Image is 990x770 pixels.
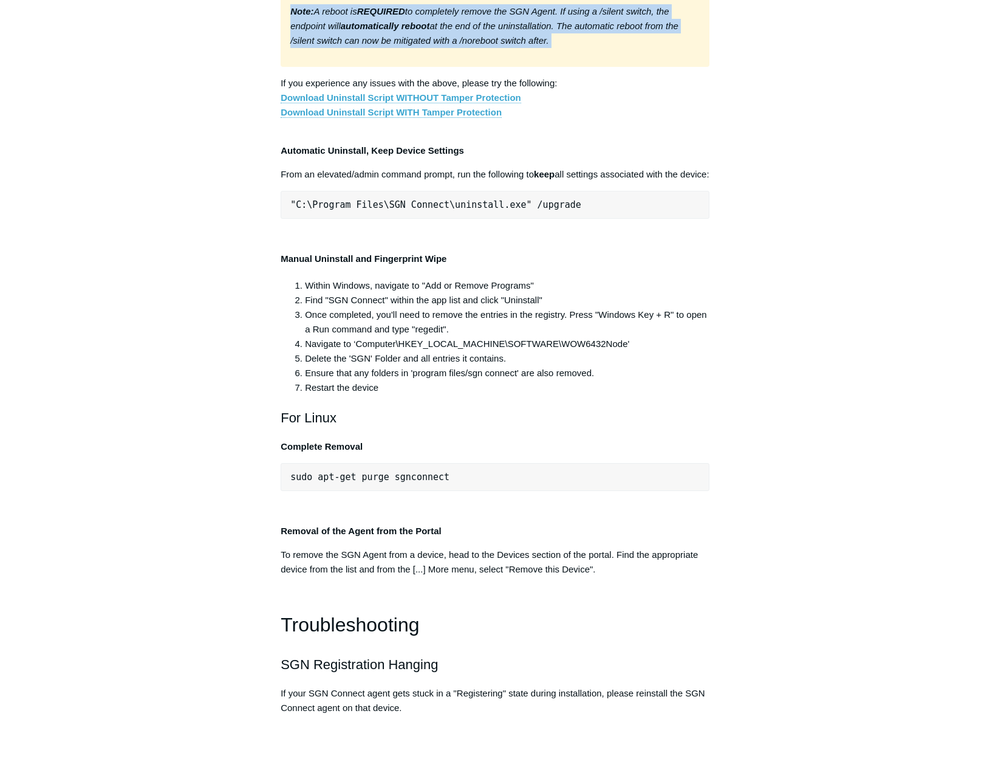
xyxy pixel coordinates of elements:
strong: Note: [290,6,313,16]
a: Download Uninstall Script WITH Tamper Protection [281,107,502,118]
li: Within Windows, navigate to "Add or Remove Programs" [305,278,709,293]
strong: automatically reboot [341,21,430,31]
strong: keep [534,169,555,179]
strong: Automatic Uninstall, Keep Device Settings [281,145,464,156]
strong: Complete Removal [281,441,363,452]
h1: Troubleshooting [281,610,709,641]
li: Delete the 'SGN' Folder and all entries it contains. [305,351,709,366]
li: Once completed, you'll need to remove the entries in the registry. Press "Windows Key + R" to ope... [305,308,709,337]
li: Find "SGN Connect" within the app list and click "Uninstall" [305,293,709,308]
li: Ensure that any folders in 'program files/sgn connect' are also removed. [305,366,709,380]
strong: REQUIRED [357,6,405,16]
pre: sudo apt-get purge sgnconnect [281,463,709,491]
li: Restart the device [305,380,709,395]
em: A reboot is to completely remove the SGN Agent. If using a /silent switch, the endpoint will at t... [290,6,678,46]
span: To remove the SGN Agent from a device, head to the Devices section of the portal. Find the approp... [281,549,698,574]
span: "C:\Program Files\SGN Connect\uninstall.exe" /upgrade [290,199,581,210]
span: If your SGN Connect agent gets stuck in a "Registering" state during installation, please reinsta... [281,688,705,713]
h2: For Linux [281,407,709,428]
a: Download Uninstall Script WITHOUT Tamper Protection [281,92,521,103]
p: If you experience any issues with the above, please try the following: [281,76,709,120]
h2: SGN Registration Hanging [281,654,709,675]
strong: Removal of the Agent from the Portal [281,526,441,536]
span: From an elevated/admin command prompt, run the following to all settings associated with the device: [281,169,709,179]
strong: Manual Uninstall and Fingerprint Wipe [281,253,446,264]
li: Navigate to ‘Computer\HKEY_LOCAL_MACHINE\SOFTWARE\WOW6432Node' [305,337,709,351]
